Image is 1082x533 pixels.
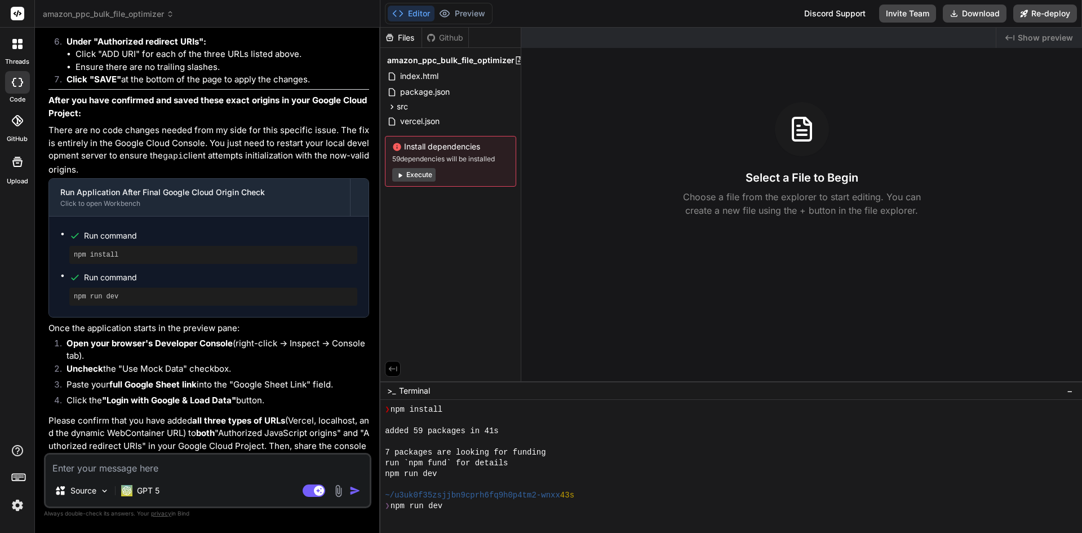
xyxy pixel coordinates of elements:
[100,486,109,496] img: Pick Models
[1013,5,1077,23] button: Re-deploy
[560,490,574,501] span: 43s
[84,272,357,283] span: Run command
[109,379,197,390] strong: full Google Sheet link
[57,363,369,378] li: the "Use Mock Data" checkbox.
[392,155,509,164] span: 59 dependencies will be installed
[797,5,872,23] div: Discord Support
[399,69,440,83] span: index.html
[163,152,183,161] code: gapi
[385,501,391,512] span: ❯
[385,447,546,458] span: 7 packages are looking for funding
[44,508,371,519] p: Always double-check its answers. Your in Bind
[676,190,928,217] p: Choose a file from the explorer to start editing. You can create a new file using the + button in...
[387,385,396,397] span: >_
[1018,32,1073,43] span: Show preview
[66,363,103,374] strong: Uncheck
[137,485,159,496] p: GPT 5
[48,124,369,176] p: There are no code changes needed from my side for this specific issue. The fix is entirely in the...
[57,337,369,363] li: (right-click -> Inspect -> Console tab).
[102,395,236,406] strong: "Login with Google & Load Data"
[399,85,451,99] span: package.json
[151,510,171,517] span: privacy
[76,48,369,61] li: Click "ADD URI" for each of the three URLs listed above.
[392,168,436,182] button: Execute
[49,179,350,216] button: Run Application After Final Google Cloud Origin CheckClick to open Workbench
[10,95,25,104] label: code
[57,394,369,410] li: Click the button.
[7,177,28,186] label: Upload
[385,469,437,479] span: npm run dev
[60,187,339,198] div: Run Application After Final Google Cloud Origin Check
[48,322,369,335] p: Once the application starts in the preview pane:
[391,404,442,415] span: npm install
[388,6,434,21] button: Editor
[332,484,345,497] img: attachment
[391,501,442,512] span: npm run dev
[349,485,361,496] img: icon
[43,8,174,20] span: amazon_ppc_bulk_file_optimizer
[387,55,515,66] span: amazon_ppc_bulk_file_optimizer
[434,6,490,21] button: Preview
[57,378,369,394] li: Paste your into the "Google Sheet Link" field.
[746,170,858,186] h3: Select a File to Begin
[399,385,430,397] span: Terminal
[66,36,206,47] strong: Under "Authorized redirect URIs":
[380,32,422,43] div: Files
[60,199,339,208] div: Click to open Workbench
[48,415,369,465] p: Please confirm that you have added (Vercel, localhost, and the dynamic WebContainer URL) to "Auth...
[8,496,27,515] img: settings
[1067,385,1073,397] span: −
[74,292,353,301] pre: npm run dev
[392,141,509,152] span: Install dependencies
[192,415,285,426] strong: all three types of URLs
[399,114,441,128] span: vercel.json
[121,485,132,496] img: GPT 5
[422,32,468,43] div: Github
[7,134,28,144] label: GitHub
[66,338,233,349] strong: Open your browser's Developer Console
[385,426,499,437] span: added 59 packages in 41s
[943,5,1006,23] button: Download
[57,73,369,89] li: at the bottom of the page to apply the changes.
[66,74,121,85] strong: Click "SAVE"
[397,101,408,112] span: src
[385,404,391,415] span: ❯
[84,230,357,241] span: Run command
[76,61,369,74] li: Ensure there are no trailing slashes.
[74,250,353,259] pre: npm install
[879,5,936,23] button: Invite Team
[70,485,96,496] p: Source
[1065,382,1075,400] button: −
[385,458,508,469] span: run `npm fund` for details
[385,490,560,501] span: ~/u3uk0f35zsjjbn9cprh6fq9h0p4tm2-wnxx
[48,95,369,118] strong: After you have confirmed and saved these exact origins in your Google Cloud Project:
[196,428,215,438] strong: both
[5,57,29,67] label: threads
